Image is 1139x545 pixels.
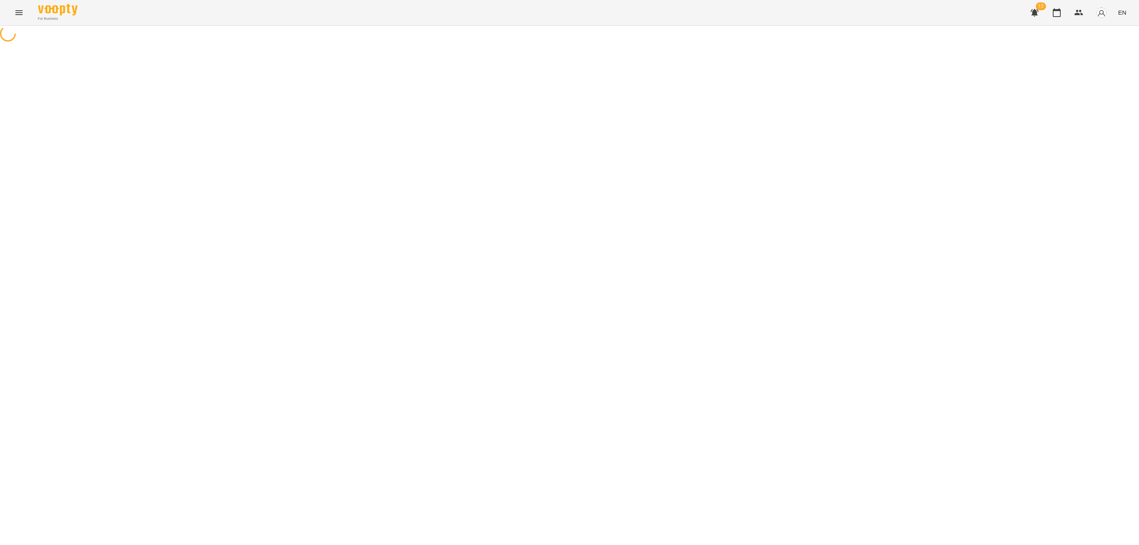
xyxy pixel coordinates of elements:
span: For Business [38,16,78,21]
button: Menu [9,3,28,22]
span: EN [1118,8,1126,17]
img: Voopty Logo [38,4,78,15]
button: EN [1115,5,1130,20]
img: avatar_s.png [1096,7,1107,18]
span: 12 [1036,2,1046,10]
